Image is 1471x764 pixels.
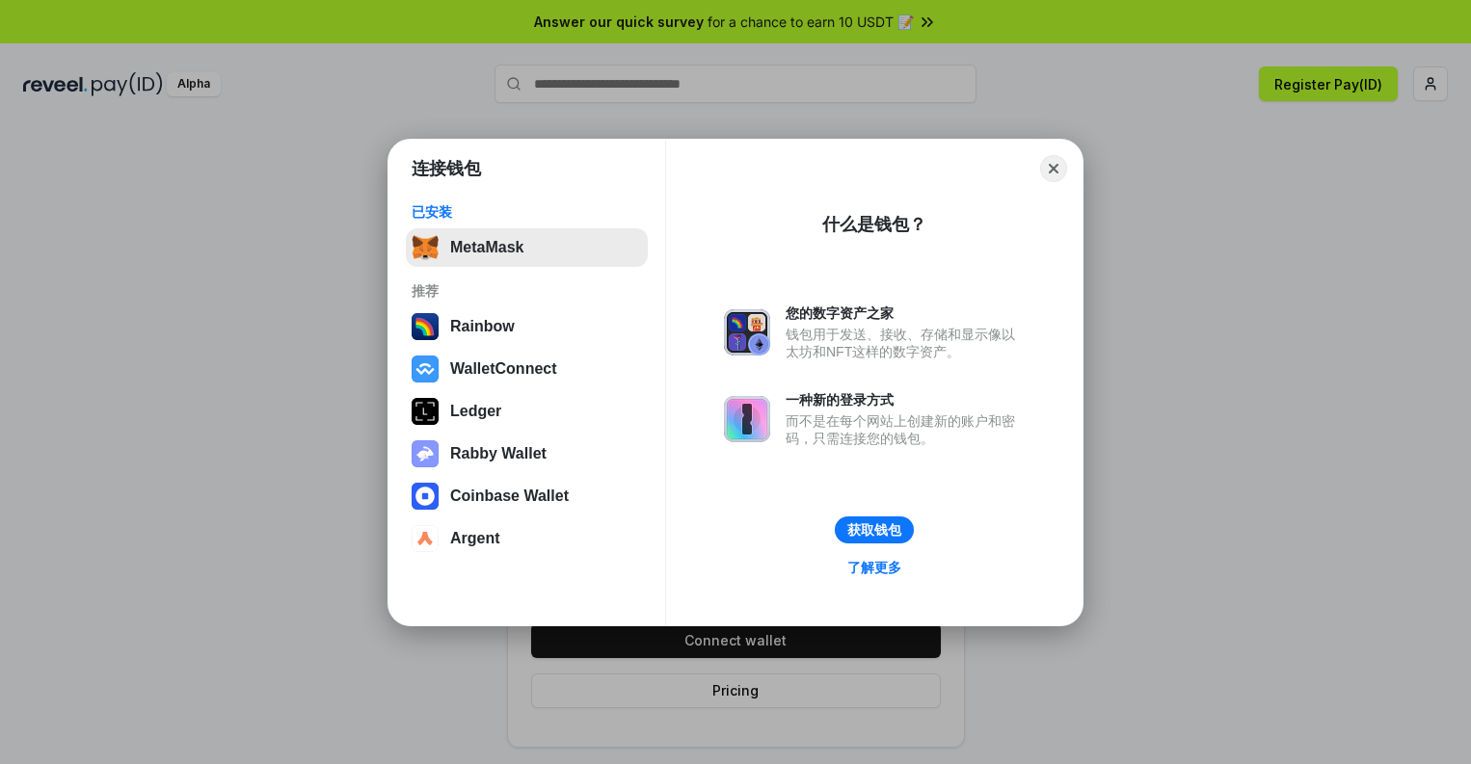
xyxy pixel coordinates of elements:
img: svg+xml,%3Csvg%20xmlns%3D%22http%3A%2F%2Fwww.w3.org%2F2000%2Fsvg%22%20fill%3D%22none%22%20viewBox... [724,396,770,442]
div: 一种新的登录方式 [786,391,1025,408]
div: Ledger [450,403,501,420]
div: MetaMask [450,239,523,256]
div: 您的数字资产之家 [786,304,1025,322]
button: MetaMask [406,228,648,267]
img: svg+xml,%3Csvg%20xmlns%3D%22http%3A%2F%2Fwww.w3.org%2F2000%2Fsvg%22%20fill%3D%22none%22%20viewBox... [412,440,439,467]
div: 已安装 [412,203,642,221]
button: Close [1040,155,1067,182]
img: svg+xml,%3Csvg%20width%3D%2228%22%20height%3D%2228%22%20viewBox%3D%220%200%2028%2028%22%20fill%3D... [412,356,439,382]
div: Rabby Wallet [450,445,547,462]
button: 获取钱包 [835,516,914,543]
div: Coinbase Wallet [450,487,569,505]
button: Coinbase Wallet [406,477,648,515]
img: svg+xml,%3Csvg%20width%3D%2228%22%20height%3D%2228%22%20viewBox%3D%220%200%2028%2028%22%20fill%3D... [412,483,439,510]
div: 推荐 [412,282,642,300]
div: 而不是在每个网站上创建新的账户和密码，只需连接您的钱包。 [786,412,1025,447]
div: 什么是钱包？ [822,213,926,236]
img: svg+xml,%3Csvg%20xmlns%3D%22http%3A%2F%2Fwww.w3.org%2F2000%2Fsvg%22%20width%3D%2228%22%20height%3... [412,398,439,425]
div: Rainbow [450,318,515,335]
img: svg+xml,%3Csvg%20width%3D%2228%22%20height%3D%2228%22%20viewBox%3D%220%200%2028%2028%22%20fill%3D... [412,525,439,552]
img: svg+xml,%3Csvg%20width%3D%22120%22%20height%3D%22120%22%20viewBox%3D%220%200%20120%20120%22%20fil... [412,313,439,340]
button: Argent [406,519,648,558]
h1: 连接钱包 [412,157,481,180]
div: 钱包用于发送、接收、存储和显示像以太坊和NFT这样的数字资产。 [786,326,1025,360]
button: Rainbow [406,307,648,346]
button: Rabby Wallet [406,435,648,473]
button: Ledger [406,392,648,431]
img: svg+xml,%3Csvg%20fill%3D%22none%22%20height%3D%2233%22%20viewBox%3D%220%200%2035%2033%22%20width%... [412,234,439,261]
div: 获取钱包 [847,521,901,539]
a: 了解更多 [836,555,913,580]
div: 了解更多 [847,559,901,576]
img: svg+xml,%3Csvg%20xmlns%3D%22http%3A%2F%2Fwww.w3.org%2F2000%2Fsvg%22%20fill%3D%22none%22%20viewBox... [724,309,770,356]
button: WalletConnect [406,350,648,388]
div: WalletConnect [450,360,557,378]
div: Argent [450,530,500,547]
